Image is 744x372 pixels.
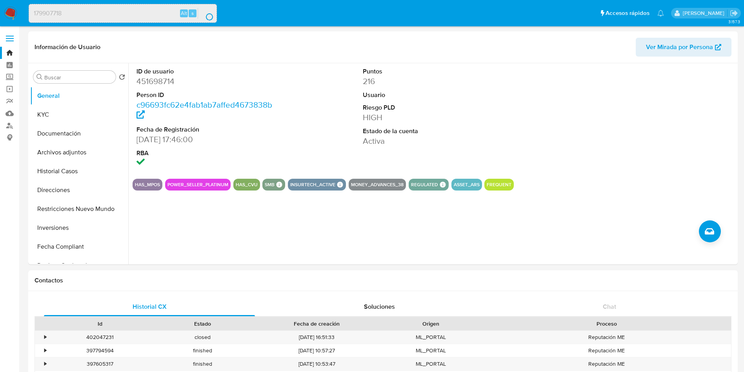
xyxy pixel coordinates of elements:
span: Ver Mirada por Persona [646,38,713,57]
button: Buscar [36,74,43,80]
div: 402047231 [49,331,151,344]
div: ML_PORTAL [380,331,482,344]
dd: 216 [363,76,506,87]
button: Documentación [30,124,128,143]
div: 397605317 [49,357,151,370]
span: Chat [603,302,616,311]
button: Direcciones [30,181,128,200]
span: s [191,9,194,17]
dt: ID de usuario [136,67,280,76]
div: Origen [385,320,477,328]
div: [DATE] 10:57:27 [254,344,380,357]
dt: Fecha de Registración [136,125,280,134]
button: General [30,86,128,105]
div: closed [151,331,254,344]
div: • [44,334,46,341]
a: Notificaciones [657,10,664,16]
h1: Contactos [35,277,731,284]
div: [DATE] 16:51:33 [254,331,380,344]
div: Fecha de creación [260,320,374,328]
div: ML_PORTAL [380,344,482,357]
span: Historial CX [133,302,167,311]
dt: RBA [136,149,280,158]
dd: [DATE] 17:46:00 [136,134,280,145]
button: Archivos adjuntos [30,143,128,162]
div: [DATE] 10:53:47 [254,357,380,370]
span: Accesos rápidos [606,9,649,17]
button: Historial Casos [30,162,128,181]
dt: Riesgo PLD [363,103,506,112]
h1: Información de Usuario [35,43,100,51]
dt: Puntos [363,67,506,76]
button: Inversiones [30,218,128,237]
button: Volver al orden por defecto [119,74,125,82]
dd: Activa [363,136,506,147]
p: mariaeugenia.sanchez@mercadolibre.com [683,9,727,17]
span: Alt [181,9,187,17]
dt: Estado de la cuenta [363,127,506,136]
button: Ver Mirada por Persona [636,38,731,57]
div: ML_PORTAL [380,357,482,370]
div: • [44,347,46,354]
span: Soluciones [364,302,395,311]
div: Proceso [488,320,726,328]
div: • [44,360,46,368]
button: KYC [30,105,128,124]
a: c96693fc62e4fab1ab7affed4673838b [136,99,272,121]
dt: Usuario [363,91,506,99]
div: finished [151,344,254,357]
div: finished [151,357,254,370]
div: Reputación ME [482,331,731,344]
button: Devices Geolocation [30,256,128,275]
input: Buscar usuario o caso... [29,8,216,18]
a: Salir [730,9,738,17]
dd: 451698714 [136,76,280,87]
input: Buscar [44,74,113,81]
dd: HIGH [363,112,506,123]
div: Reputación ME [482,357,731,370]
button: Fecha Compliant [30,237,128,256]
div: Reputación ME [482,344,731,357]
button: Restricciones Nuevo Mundo [30,200,128,218]
div: 397794594 [49,344,151,357]
button: search-icon [198,8,214,19]
div: Estado [157,320,249,328]
div: Id [54,320,146,328]
dt: Person ID [136,91,280,99]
